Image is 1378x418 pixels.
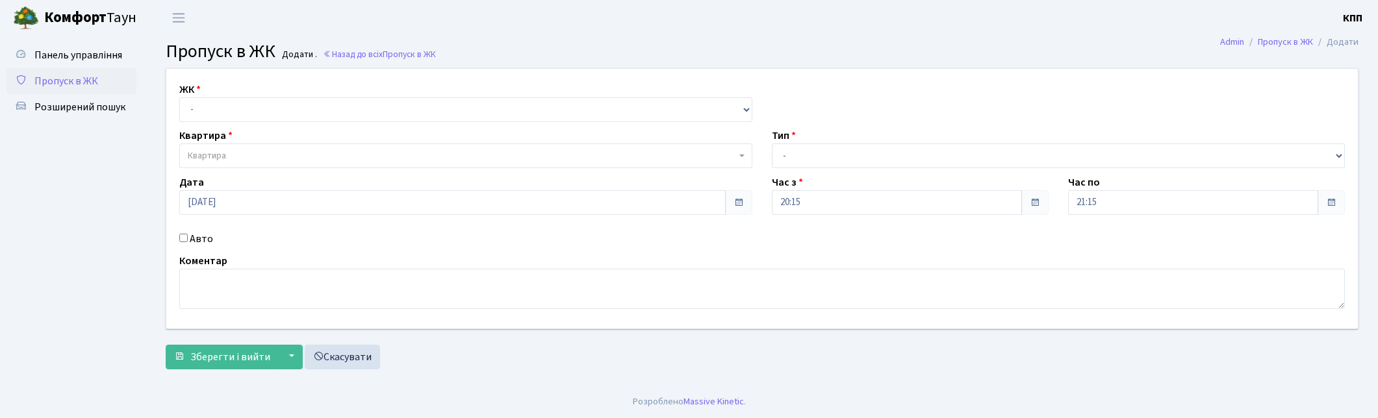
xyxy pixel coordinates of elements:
[383,48,436,60] span: Пропуск в ЖК
[1313,35,1359,49] li: Додати
[179,175,204,190] label: Дата
[1068,175,1100,190] label: Час по
[772,128,796,143] label: Тип
[190,350,270,364] span: Зберегти і вийти
[1201,29,1378,56] nav: breadcrumb
[188,149,226,162] span: Квартира
[44,7,136,29] span: Таун
[1343,11,1362,25] b: КПП
[6,42,136,68] a: Панель управління
[162,7,195,29] button: Переключити навігацію
[1343,10,1362,26] a: КПП
[34,48,122,62] span: Панель управління
[179,82,201,97] label: ЖК
[6,94,136,120] a: Розширений пошук
[34,74,98,88] span: Пропуск в ЖК
[683,395,744,408] a: Massive Kinetic
[1258,35,1313,49] a: Пропуск в ЖК
[179,128,233,143] label: Квартира
[633,395,746,409] div: Розроблено .
[44,7,107,28] b: Комфорт
[190,231,213,247] label: Авто
[179,253,227,269] label: Коментар
[34,100,125,114] span: Розширений пошук
[323,48,436,60] a: Назад до всіхПропуск в ЖК
[166,38,275,64] span: Пропуск в ЖК
[6,68,136,94] a: Пропуск в ЖК
[1220,35,1244,49] a: Admin
[13,5,39,31] img: logo.png
[279,49,317,60] small: Додати .
[166,345,279,369] button: Зберегти і вийти
[305,345,380,369] a: Скасувати
[772,175,803,190] label: Час з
